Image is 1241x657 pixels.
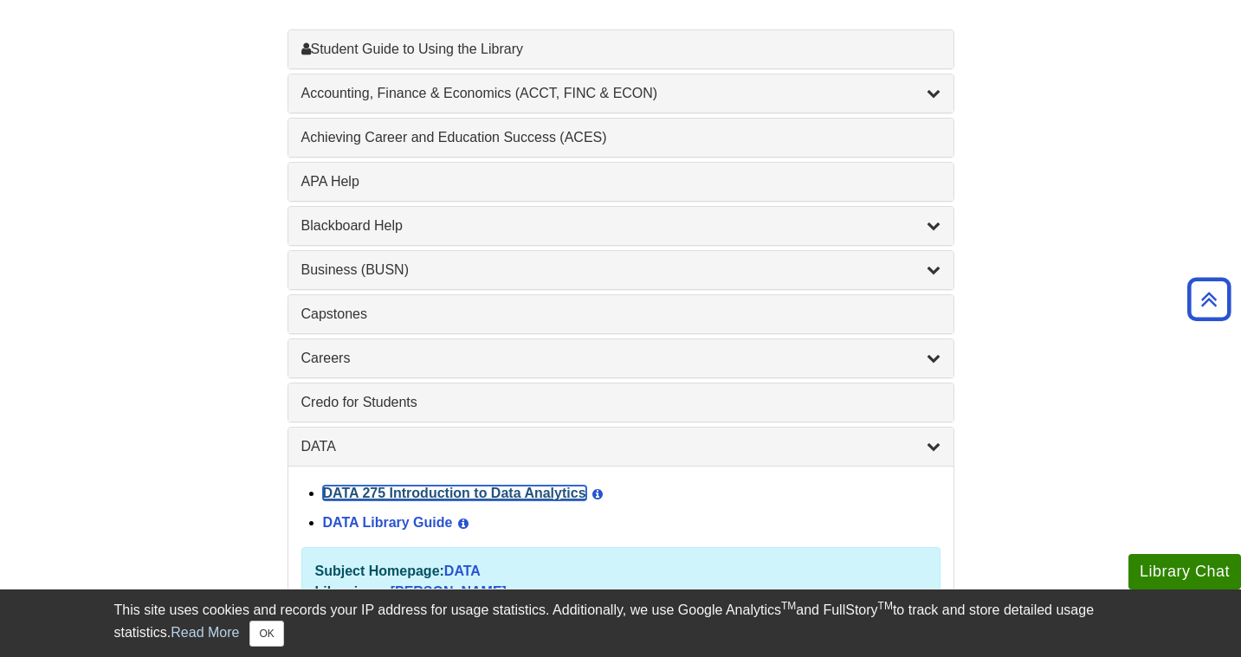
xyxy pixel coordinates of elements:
a: Student Guide to Using the Library [301,39,940,60]
a: Achieving Career and Education Success (ACES) [301,127,940,148]
a: Capstones [301,304,940,325]
a: Careers [301,348,940,369]
a: Blackboard Help [301,216,940,236]
a: [PERSON_NAME] [391,584,507,599]
strong: Subject Homepage: [315,564,444,578]
button: Library Chat [1128,554,1241,589]
sup: TM [878,600,893,612]
a: Business (BUSN) [301,260,940,280]
a: APA Help [301,171,940,192]
a: Credo for Students [301,392,940,413]
a: Read More [171,625,239,640]
a: DATA 275 Introduction to Data Analytics [323,486,586,500]
a: Back to Top [1181,287,1237,311]
div: This site uses cookies and records your IP address for usage statistics. Additionally, we use Goo... [114,600,1128,647]
a: DATA Library Guide [323,515,453,530]
sup: TM [781,600,796,612]
strong: Librarians: [315,584,387,599]
button: Close [249,621,283,647]
a: DATA [301,436,940,457]
a: DATA [444,564,481,578]
a: Accounting, Finance & Economics (ACCT, FINC & ECON) [301,83,940,104]
div: DATA [288,466,953,634]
